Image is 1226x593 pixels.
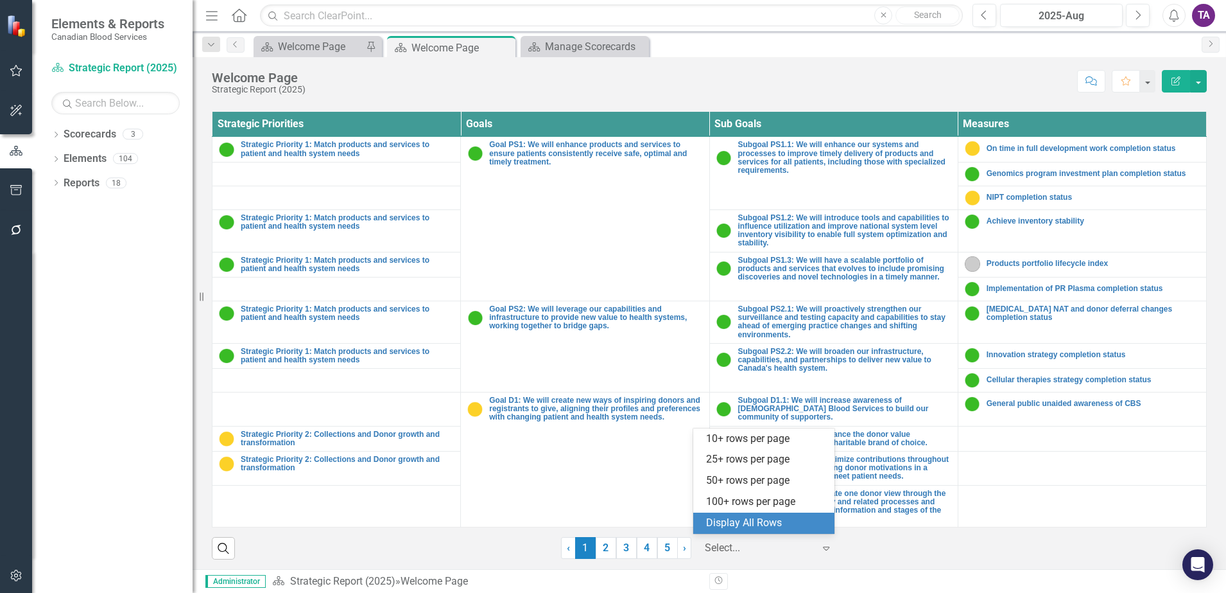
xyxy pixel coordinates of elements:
span: Administrator [205,575,266,588]
td: Double-Click to Edit Right Click for Context Menu [958,369,1206,393]
span: 1 [575,537,596,559]
small: Canadian Blood Services [51,31,164,42]
a: Strategic Priority 1: Match products and services to patient and health system needs [241,256,454,273]
a: Scorecards [64,127,116,142]
a: Strategic Report (2025) [51,61,180,76]
a: Subgoal D1.1: We will increase awareness of [DEMOGRAPHIC_DATA] Blood Services to build our commun... [738,396,951,422]
td: Double-Click to Edit Right Click for Context Menu [709,301,958,343]
button: TA [1192,4,1215,27]
img: On Target [716,150,732,166]
div: 3 [123,129,143,140]
img: On Target [965,348,980,363]
div: Manage Scorecards [545,39,646,55]
a: Subgoal PS2.2: We will broaden our infrastructure, capabilities, and partnerships to deliver new ... [738,348,951,373]
td: Double-Click to Edit Right Click for Context Menu [958,277,1206,301]
a: Reports [64,176,99,191]
td: Double-Click to Edit Right Click for Context Menu [958,252,1206,277]
a: Welcome Page [257,39,363,55]
img: On Target [965,306,980,321]
td: Double-Click to Edit Right Click for Context Menu [461,301,709,392]
a: Strategic Priority 2: Collections and Donor growth and transformation [241,456,454,472]
img: Caution [965,190,980,206]
img: Caution [467,402,483,417]
a: Manage Scorecards [524,39,646,55]
img: On Target [467,310,483,326]
a: Subgoal PS2.1: We will proactively strengthen our surveillance and testing capacity and capabilit... [738,305,951,339]
a: Strategic Report (2025) [290,575,395,587]
a: Subgoal D1.4: We will create one donor view through the introduction of technology and related pr... [738,490,951,524]
a: Subgoal PS1.3: We will have a scalable portfolio of products and services that evolves to include... [738,256,951,282]
td: Double-Click to Edit Right Click for Context Menu [212,137,461,162]
img: On Target [716,402,732,417]
td: Double-Click to Edit Right Click for Context Menu [958,343,1206,368]
input: Search ClearPoint... [260,4,963,27]
a: Achieve inventory stability [987,217,1200,226]
td: Double-Click to Edit Right Click for Context Menu [212,426,461,451]
img: On Target [965,281,980,297]
div: Open Intercom Messenger [1182,549,1213,580]
div: Welcome Page [278,39,363,55]
img: On Target [716,314,732,330]
a: Implementation of PR Plasma completion status [987,285,1200,293]
td: Double-Click to Edit Right Click for Context Menu [709,252,958,301]
td: Double-Click to Edit Right Click for Context Menu [212,452,461,486]
img: On Target [219,306,234,321]
a: General public unaided awareness of CBS [987,400,1200,408]
td: Double-Click to Edit Right Click for Context Menu [709,343,958,392]
a: Subgoal PS1.2: We will introduce tools and capabilities to influence utilization and improve nati... [738,214,951,248]
td: Double-Click to Edit Right Click for Context Menu [958,209,1206,252]
a: Goal D1: We will create new ways of inspiring donors and registrants to give, aligning their prof... [489,396,702,422]
a: NIPT completion status [987,193,1200,202]
img: On Target [219,257,234,272]
div: Display All Rows [706,516,827,531]
div: 25+ rows per page [706,452,827,467]
td: Double-Click to Edit Right Click for Context Menu [212,209,461,252]
div: Welcome Page [401,575,468,587]
a: [MEDICAL_DATA] NAT and donor deferral changes completion status [987,305,1200,322]
img: On Target [965,166,980,182]
img: On Target [467,146,483,161]
div: 18 [106,177,126,188]
a: Strategic Priority 1: Match products and services to patient and health system needs [241,141,454,157]
button: 2025-Aug [1000,4,1123,27]
button: Search [895,6,960,24]
td: Double-Click to Edit Right Click for Context Menu [709,137,958,209]
img: On Target [219,142,234,157]
div: » [272,574,700,589]
img: Caution [219,456,234,472]
a: Elements [64,152,107,166]
div: Welcome Page [411,40,512,56]
td: Double-Click to Edit Right Click for Context Menu [461,137,709,301]
span: Elements & Reports [51,16,164,31]
a: 3 [616,537,637,559]
td: Double-Click to Edit Right Click for Context Menu [709,426,958,451]
img: On Target [965,373,980,388]
img: On Target [716,261,732,276]
a: Strategic Priority 2: Collections and Donor growth and transformation [241,430,454,447]
img: On Target [965,214,980,229]
div: 50+ rows per page [706,474,827,488]
div: 10+ rows per page [706,432,827,447]
div: 104 [113,154,138,164]
a: Goal PS1: We will enhance products and services to ensure patients consistently receive safe, opt... [489,141,702,166]
td: Double-Click to Edit Right Click for Context Menu [709,209,958,252]
div: 2025-Aug [1005,8,1118,24]
img: On Target [965,396,980,412]
a: Strategic Priority 1: Match products and services to patient and health system needs [241,348,454,364]
a: Goal PS2: We will leverage our capabilities and infrastructure to provide new value to health sys... [489,305,702,331]
img: On Target [716,352,732,367]
div: 100+ rows per page [706,495,827,509]
img: On Target [219,348,234,364]
td: Double-Click to Edit Right Click for Context Menu [958,186,1206,209]
a: Cellular therapies strategy completion status [987,376,1200,384]
td: Double-Click to Edit Right Click for Context Menu [212,301,461,343]
a: Strategic Priority 1: Match products and services to patient and health system needs [241,214,454,231]
td: Double-Click to Edit Right Click for Context Menu [212,252,461,277]
img: On Target [219,215,234,230]
td: Double-Click to Edit Right Click for Context Menu [958,393,1206,427]
a: On time in full development work completion status [987,145,1200,153]
a: Strategic Priority 1: Match products and services to patient and health system needs [241,305,454,322]
img: Caution [965,141,980,156]
td: Double-Click to Edit Right Click for Context Menu [709,393,958,427]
